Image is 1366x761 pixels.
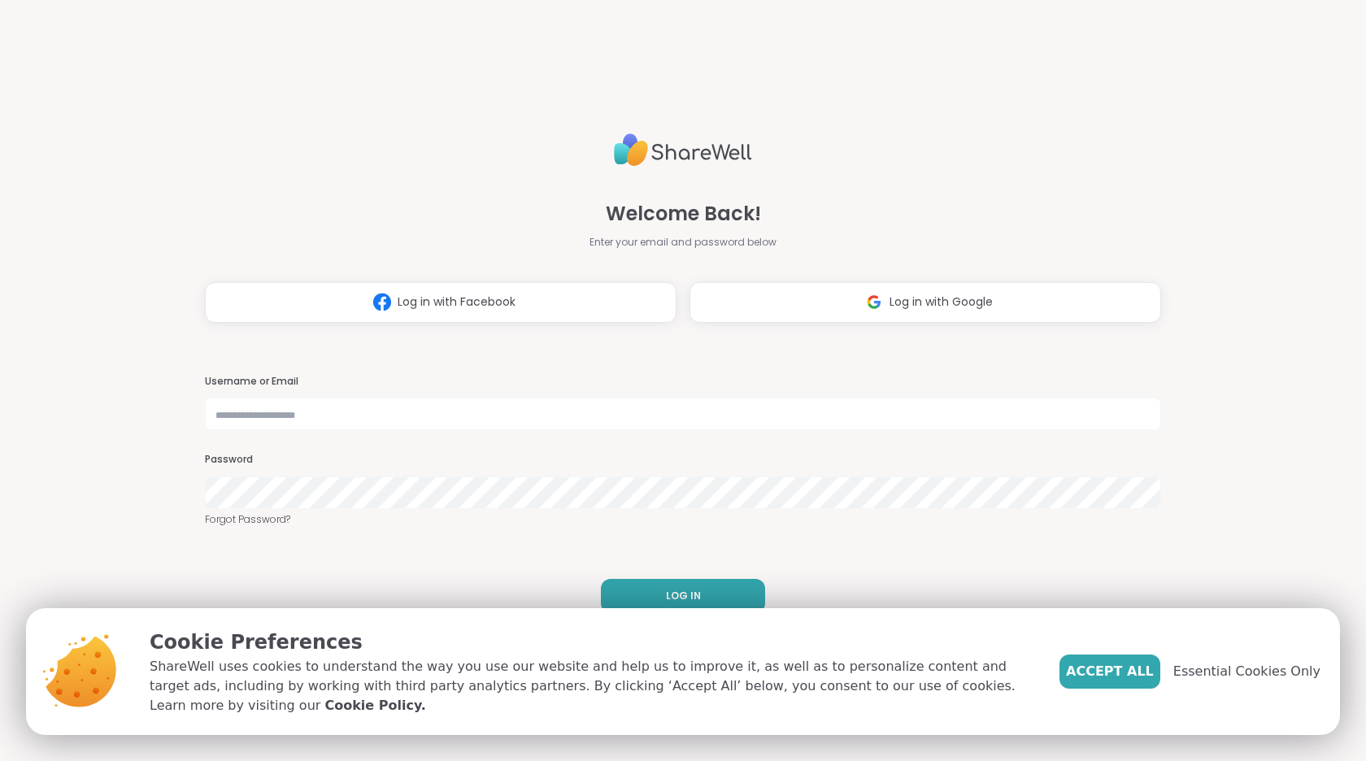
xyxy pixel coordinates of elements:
button: Log in with Google [690,282,1161,323]
a: Cookie Policy. [324,696,425,715]
img: ShareWell Logomark [859,287,890,317]
img: ShareWell Logomark [367,287,398,317]
span: Accept All [1066,662,1154,681]
button: Accept All [1059,654,1160,689]
span: Enter your email and password below [589,235,777,250]
span: Log in with Google [890,294,993,311]
span: Log in with Facebook [398,294,516,311]
span: LOG IN [666,589,701,603]
p: Cookie Preferences [150,628,1033,657]
button: LOG IN [601,579,765,613]
a: Forgot Password? [205,512,1161,527]
h3: Username or Email [205,375,1161,389]
p: ShareWell uses cookies to understand the way you use our website and help us to improve it, as we... [150,657,1033,715]
button: Log in with Facebook [205,282,676,323]
span: Essential Cookies Only [1173,662,1320,681]
span: Welcome Back! [606,199,761,228]
h3: Password [205,453,1161,467]
img: ShareWell Logo [614,127,752,173]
